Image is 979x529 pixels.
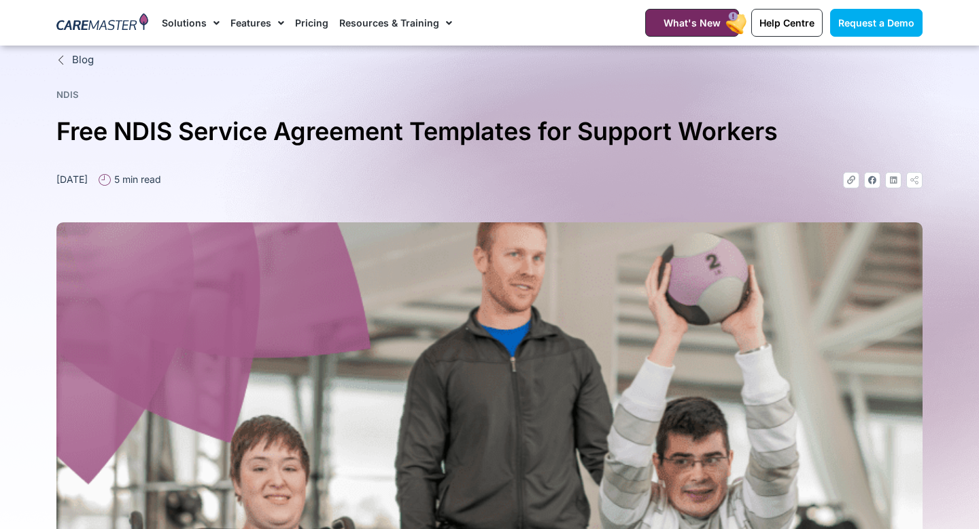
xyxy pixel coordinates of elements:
a: Request a Demo [830,9,923,37]
img: CareMaster Logo [56,13,148,33]
a: NDIS [56,89,79,100]
a: Blog [56,52,923,68]
span: Help Centre [759,17,814,29]
span: Blog [69,52,94,68]
span: What's New [664,17,721,29]
span: 5 min read [111,172,161,186]
time: [DATE] [56,173,88,185]
a: What's New [645,9,739,37]
h1: Free NDIS Service Agreement Templates for Support Workers [56,112,923,152]
span: Request a Demo [838,17,914,29]
a: Help Centre [751,9,823,37]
